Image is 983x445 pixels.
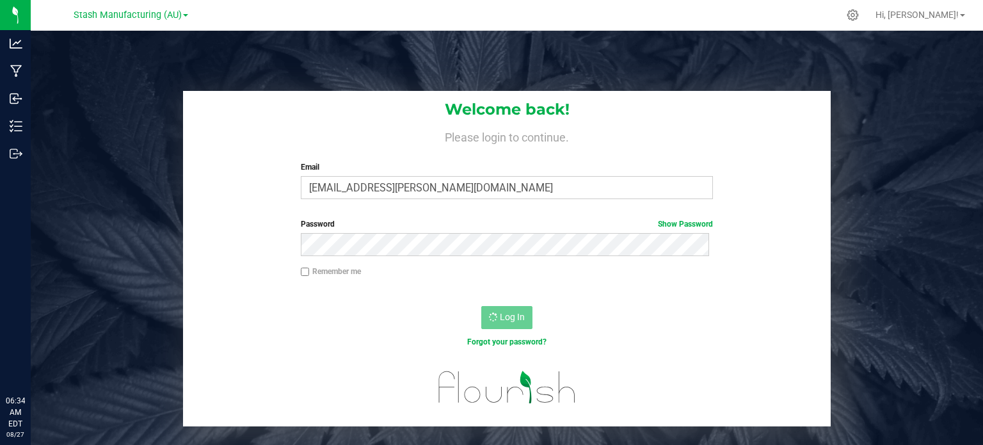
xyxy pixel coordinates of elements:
[183,101,831,118] h1: Welcome back!
[301,268,310,277] input: Remember me
[183,128,831,143] h4: Please login to continue.
[301,161,714,173] label: Email
[13,343,51,381] iframe: Resource center
[875,10,959,20] span: Hi, [PERSON_NAME]!
[6,395,25,430] p: 06:34 AM EDT
[10,65,22,77] inline-svg: Manufacturing
[500,312,525,322] span: Log In
[845,9,861,21] div: Manage settings
[301,220,335,229] span: Password
[10,120,22,133] inline-svg: Inventory
[467,337,547,346] a: Forgot your password?
[10,147,22,160] inline-svg: Outbound
[38,341,53,356] iframe: Resource center unread badge
[10,92,22,105] inline-svg: Inbound
[301,266,361,277] label: Remember me
[658,220,713,229] a: Show Password
[6,430,25,439] p: 08/27
[426,361,588,413] img: flourish_logo.svg
[74,10,182,20] span: Stash Manufacturing (AU)
[481,306,532,329] button: Log In
[10,37,22,50] inline-svg: Analytics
